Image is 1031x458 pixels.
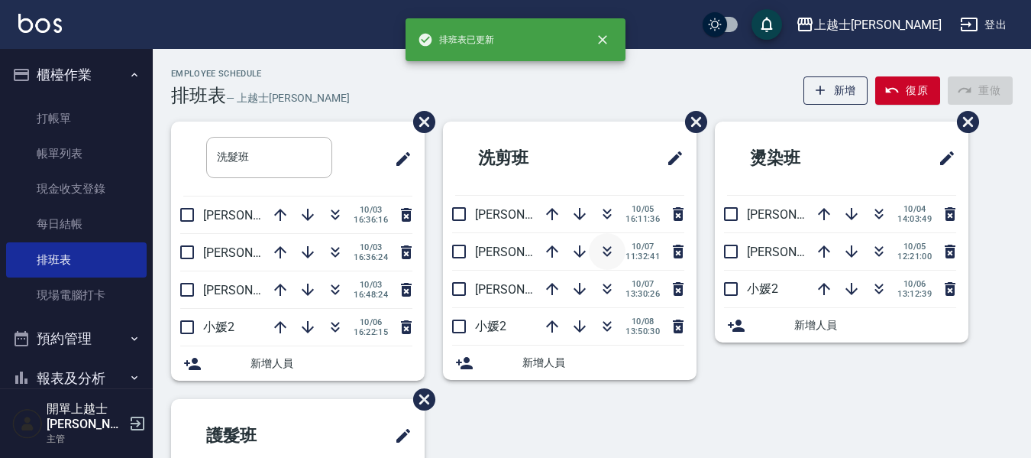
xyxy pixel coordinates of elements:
img: Person [12,408,43,439]
a: 帳單列表 [6,136,147,171]
span: 排班表已更新 [418,32,494,47]
p: 主管 [47,432,124,446]
button: 櫃檯作業 [6,55,147,95]
span: 刪除班表 [402,377,438,422]
div: 新增人員 [171,346,425,381]
span: 12:21:00 [897,252,932,261]
span: [PERSON_NAME]8 [475,207,574,222]
div: 新增人員 [443,346,696,380]
span: [PERSON_NAME]12 [475,282,580,297]
span: 新增人員 [794,317,956,333]
a: 現金收支登錄 [6,171,147,206]
span: [PERSON_NAME]12 [203,283,309,297]
span: 13:50:30 [625,326,660,336]
span: 10/07 [625,242,660,252]
span: 小媛2 [475,319,506,333]
button: 登出 [954,11,1013,39]
span: 修改班表的標題 [657,140,684,177]
button: 報表及分析 [6,359,147,398]
span: [PERSON_NAME]8 [747,207,845,222]
span: [PERSON_NAME]12 [203,208,309,223]
a: 現場電腦打卡 [6,278,147,313]
span: 刪除班表 [945,99,981,145]
span: 10/04 [897,204,932,214]
a: 打帳單 [6,101,147,136]
span: 修改班表的標題 [385,141,412,177]
span: 10/03 [354,242,388,252]
span: 16:36:16 [354,215,388,225]
span: 13:12:39 [897,289,932,299]
span: 10/05 [625,204,660,214]
span: 刪除班表 [674,99,709,145]
h5: 開單上越士[PERSON_NAME] [47,401,124,432]
div: 上越士[PERSON_NAME] [814,15,942,34]
h2: 洗剪班 [455,131,604,186]
span: 10/05 [897,242,932,252]
span: 新增人員 [250,356,412,372]
span: [PERSON_NAME]12 [475,245,580,259]
button: 新增 [803,76,868,105]
button: close [586,23,619,57]
div: 新增人員 [715,308,968,343]
h6: — 上越士[PERSON_NAME] [226,90,350,106]
button: 復原 [875,76,940,105]
a: 每日結帳 [6,206,147,242]
span: 小媛2 [203,320,234,334]
button: save [751,9,782,40]
span: 新增人員 [522,355,684,371]
span: 16:11:36 [625,214,660,224]
h2: Employee Schedule [171,69,350,79]
span: 刪除班表 [402,99,438,145]
span: [PERSON_NAME]8 [203,245,302,260]
h3: 排班表 [171,85,226,106]
img: Logo [18,14,62,33]
span: 16:48:24 [354,290,388,300]
span: 10/07 [625,279,660,289]
span: 修改班表的標題 [929,140,956,177]
span: 16:22:15 [354,327,388,337]
span: 10/06 [897,279,932,289]
span: 16:36:24 [354,252,388,262]
span: 13:30:26 [625,289,660,299]
span: [PERSON_NAME]12 [747,245,852,259]
span: 11:32:41 [625,252,660,261]
h2: 燙染班 [727,131,876,186]
button: 上越士[PERSON_NAME] [790,9,948,41]
span: 修改班表的標題 [385,417,412,454]
a: 排班表 [6,242,147,278]
span: 10/06 [354,317,388,327]
input: 排版標題 [206,137,332,178]
span: 10/03 [354,205,388,215]
span: 14:03:49 [897,214,932,224]
span: 10/03 [354,280,388,290]
span: 小媛2 [747,281,778,296]
button: 預約管理 [6,319,147,359]
span: 10/08 [625,317,660,326]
